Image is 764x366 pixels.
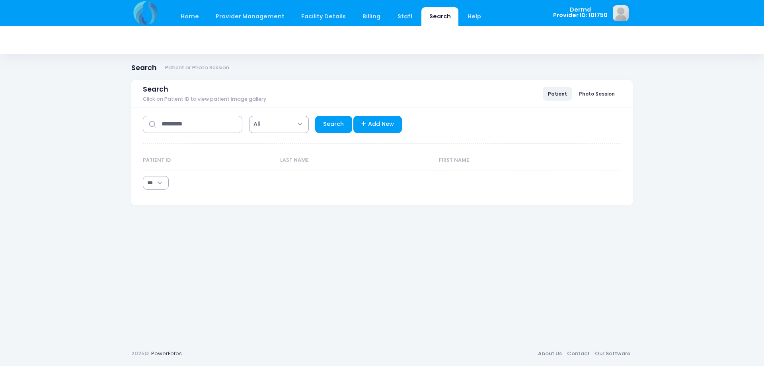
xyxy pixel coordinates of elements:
h1: Search [131,64,229,72]
span: 2025© [131,350,149,357]
a: Facility Details [294,7,354,26]
a: Help [460,7,489,26]
span: Search [143,85,168,94]
a: Our Software [592,346,633,361]
a: Add New [353,116,402,133]
a: Search [421,7,458,26]
a: Billing [355,7,388,26]
th: Patient ID [143,150,276,171]
span: All [249,116,309,133]
a: Staff [390,7,420,26]
a: Search [315,116,352,133]
a: Provider Management [208,7,292,26]
th: First Name [435,150,601,171]
img: image [613,5,629,21]
a: Home [173,7,207,26]
a: Photo Session [574,87,620,100]
th: Last Name [276,150,435,171]
a: Patient [543,87,572,100]
span: All [253,120,261,128]
a: About Us [535,346,564,361]
small: Patient or Photo Session [165,65,229,71]
a: Contact [564,346,592,361]
span: Click on Patient ID to view patient image gallery [143,96,266,102]
span: Dermd Provider ID: 101750 [553,7,608,18]
a: PowerFotos [151,350,182,357]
